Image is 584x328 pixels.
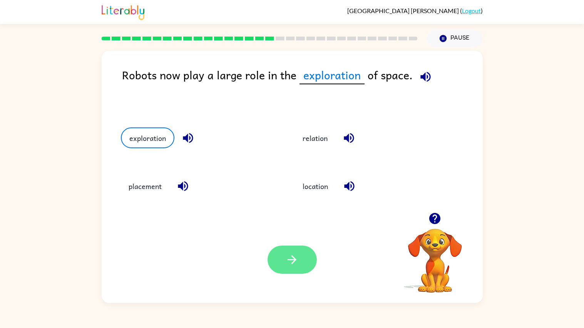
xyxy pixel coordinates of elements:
div: ( ) [347,7,483,14]
span: exploration [300,66,365,84]
button: placement [121,176,169,196]
button: location [295,176,336,196]
img: Literably [102,3,144,20]
button: relation [295,127,335,148]
video: Your browser must support playing .mp4 files to use Literably. Please try using another browser. [397,217,474,294]
span: [GEOGRAPHIC_DATA] [PERSON_NAME] [347,7,460,14]
button: Pause [427,30,483,47]
a: Logout [462,7,481,14]
div: Robots now play a large role in the of space. [122,66,483,112]
button: exploration [121,127,174,148]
